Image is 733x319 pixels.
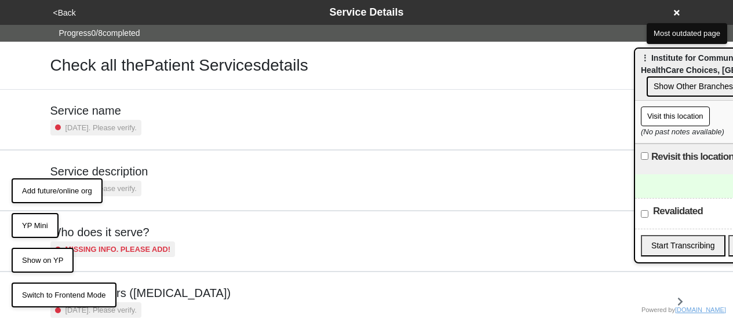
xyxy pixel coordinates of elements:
i: (No past notes available) [641,127,724,136]
button: Show on YP [12,248,74,273]
a: [DOMAIN_NAME] [675,306,726,313]
div: Powered by [641,305,726,315]
h5: Opening hours ([MEDICAL_DATA]) [50,286,231,300]
button: Most outdated page [647,23,727,44]
button: <Back [50,6,79,20]
small: Missing info. Please add! [65,244,171,255]
button: YP Mini [12,213,59,239]
h5: Service name [50,104,141,118]
small: [DATE]. Please verify. [65,122,137,133]
button: Visit this location [641,107,710,126]
span: Progress 0 / 8 completed [59,27,140,39]
button: Switch to Frontend Mode [12,283,116,308]
button: Add future/online org [12,178,103,204]
label: Revalidated [653,204,703,218]
button: Start Transcribing [641,235,725,256]
span: Service Details [329,6,403,18]
small: [DATE]. Please verify. [65,305,137,316]
h1: Check all the Patient Services details [50,56,308,75]
h5: Service description [50,164,148,178]
h5: Who does it serve? [50,225,176,239]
